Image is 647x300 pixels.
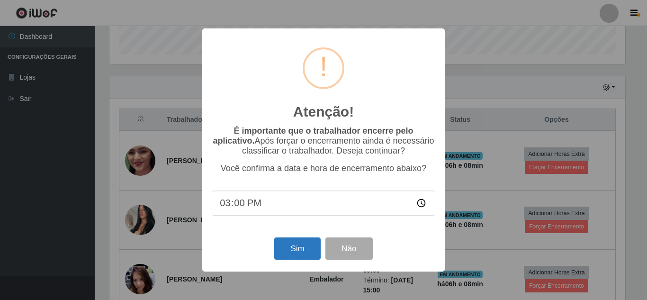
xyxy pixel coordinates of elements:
p: Após forçar o encerramento ainda é necessário classificar o trabalhador. Deseja continuar? [212,126,435,156]
b: É importante que o trabalhador encerre pelo aplicativo. [213,126,413,145]
button: Não [325,237,372,260]
h2: Atenção! [293,103,354,120]
p: Você confirma a data e hora de encerramento abaixo? [212,164,435,173]
button: Sim [274,237,320,260]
